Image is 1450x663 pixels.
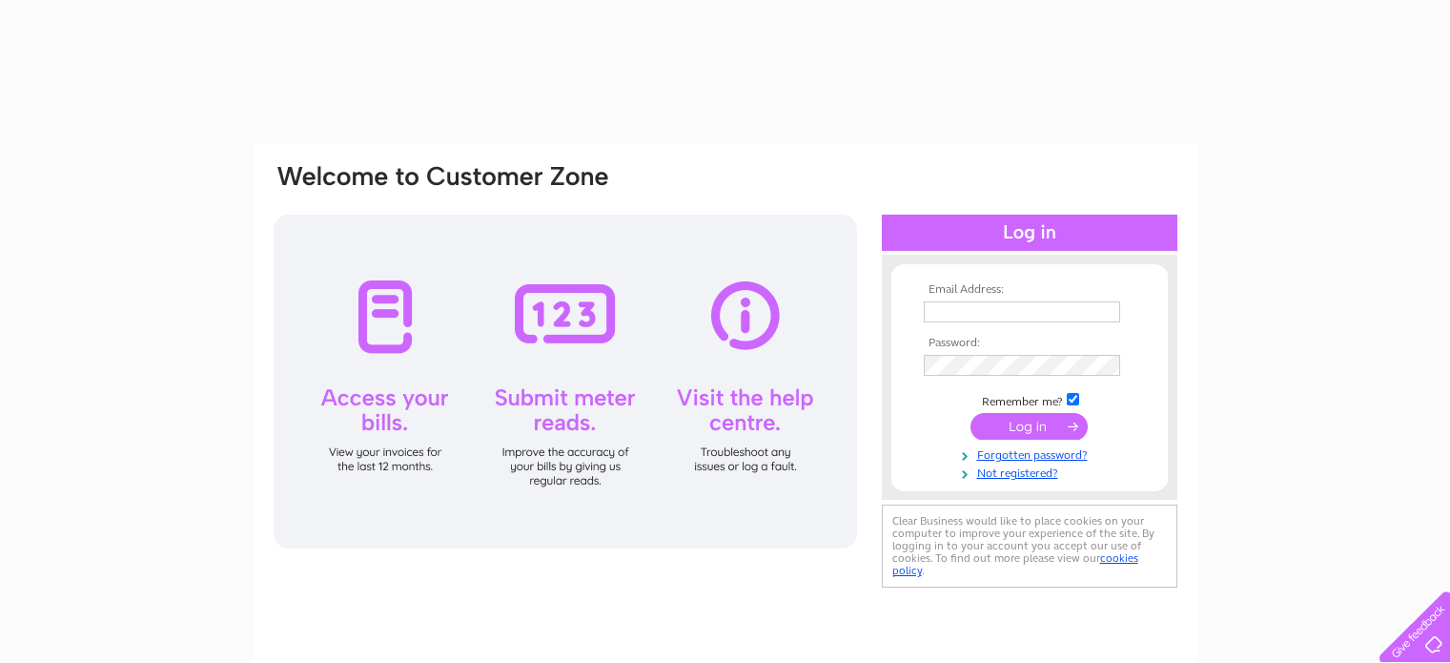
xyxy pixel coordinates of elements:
a: Forgotten password? [924,445,1140,463]
a: cookies policy [892,551,1138,577]
input: Submit [970,413,1088,440]
td: Remember me? [919,390,1140,409]
div: Clear Business would like to place cookies on your computer to improve your experience of the sit... [882,505,1177,588]
a: Not registered? [924,463,1140,481]
th: Email Address: [919,283,1140,297]
th: Password: [919,337,1140,350]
